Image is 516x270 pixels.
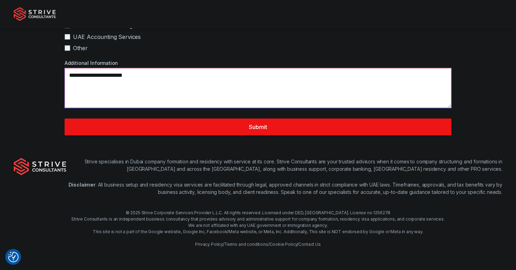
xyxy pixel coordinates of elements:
a: Cookie Policy [270,242,297,247]
span: Other [73,44,88,52]
p: : All business setup and residency visa services are facilitated through legal, approved channels... [66,181,502,196]
img: Strive Consultants [14,158,66,175]
a: Terms and conditions [224,242,268,247]
input: Other [65,45,70,51]
span: UAE Accounting Services [73,33,141,41]
a: Contact Us [298,242,320,247]
input: UAE Accounting Services [65,34,70,40]
button: Consent Preferences [8,252,19,262]
button: Submit [65,119,452,135]
strong: Disclaimer [68,182,95,188]
img: Revisit consent button [8,252,19,262]
p: Strive specialises in Dubai company formation and residency with service at its core. Strive Cons... [66,158,502,173]
a: Privacy Policy [195,242,223,247]
label: Additional Information [65,59,452,67]
img: Strive Consultants [14,7,56,21]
